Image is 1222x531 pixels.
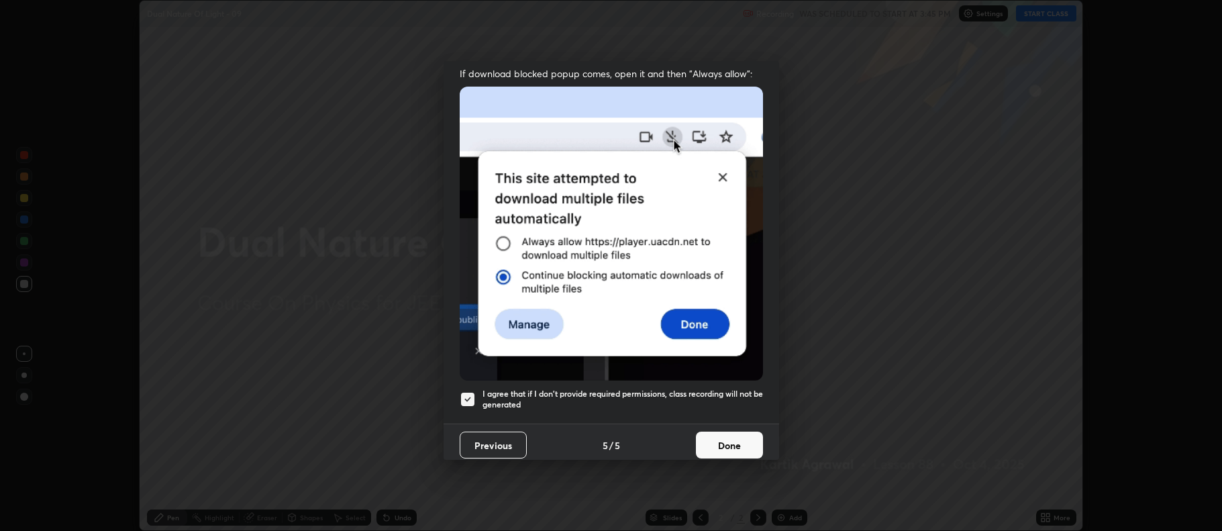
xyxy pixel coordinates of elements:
span: If download blocked popup comes, open it and then "Always allow": [460,67,763,80]
button: Previous [460,432,527,458]
img: downloads-permission-blocked.gif [460,87,763,380]
button: Done [696,432,763,458]
h4: 5 [615,438,620,452]
h4: / [609,438,613,452]
h4: 5 [603,438,608,452]
h5: I agree that if I don't provide required permissions, class recording will not be generated [482,389,763,409]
